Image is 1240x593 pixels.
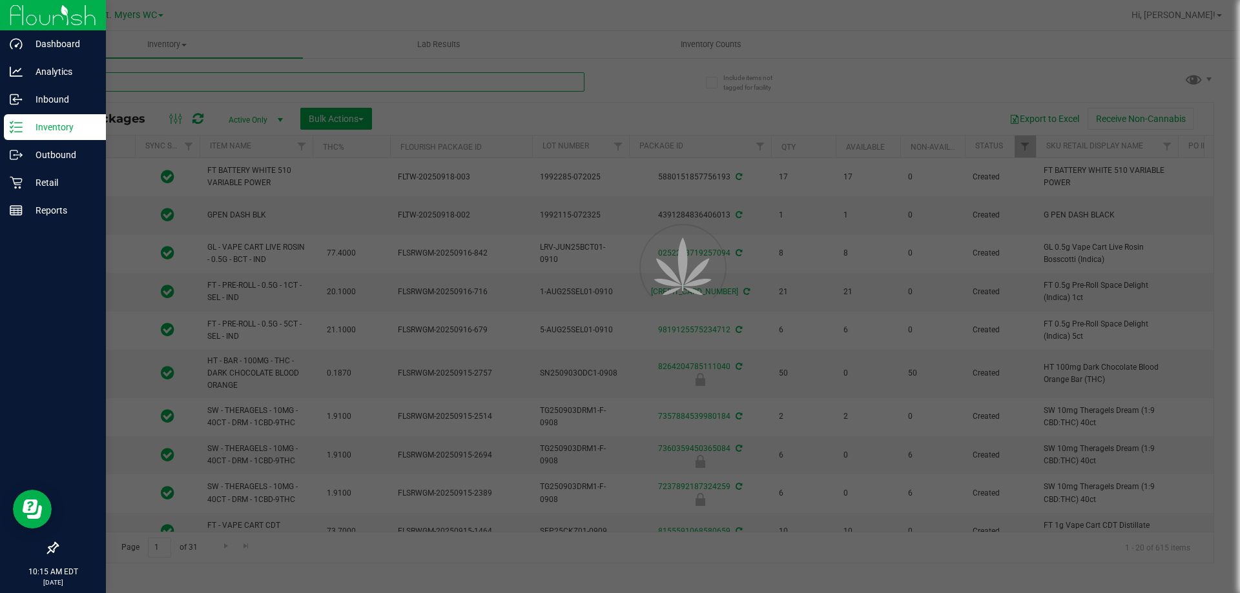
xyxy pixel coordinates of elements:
[10,148,23,161] inline-svg: Outbound
[13,490,52,528] iframe: Resource center
[23,203,100,218] p: Reports
[6,566,100,578] p: 10:15 AM EDT
[6,578,100,587] p: [DATE]
[23,36,100,52] p: Dashboard
[10,65,23,78] inline-svg: Analytics
[23,119,100,135] p: Inventory
[23,92,100,107] p: Inbound
[10,93,23,106] inline-svg: Inbound
[23,147,100,163] p: Outbound
[10,176,23,189] inline-svg: Retail
[23,175,100,190] p: Retail
[10,204,23,217] inline-svg: Reports
[10,37,23,50] inline-svg: Dashboard
[23,64,100,79] p: Analytics
[10,121,23,134] inline-svg: Inventory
